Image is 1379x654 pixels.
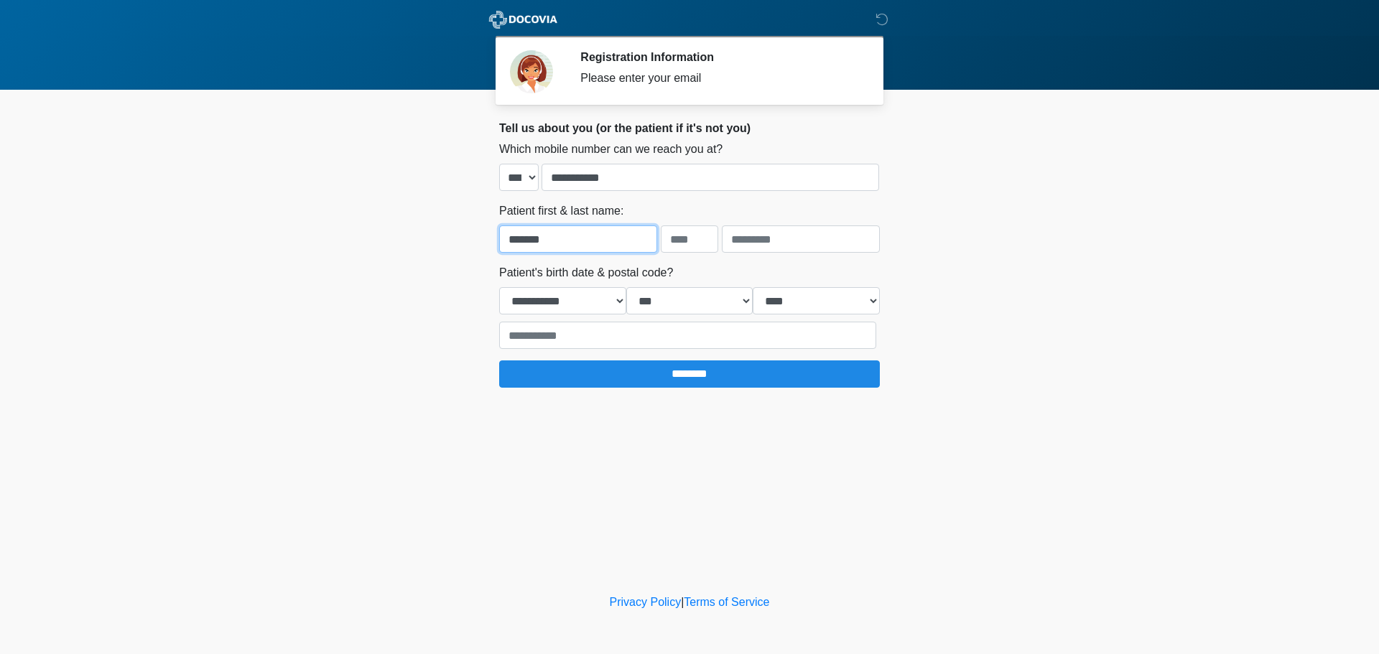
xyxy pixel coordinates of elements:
[681,596,684,608] a: |
[499,121,880,135] h2: Tell us about you (or the patient if it's not you)
[580,70,858,87] div: Please enter your email
[499,264,673,281] label: Patient's birth date & postal code?
[684,596,769,608] a: Terms of Service
[580,50,858,64] h2: Registration Information
[610,596,682,608] a: Privacy Policy
[485,11,562,29] img: ABC Med Spa- GFEase Logo
[499,141,723,158] label: Which mobile number can we reach you at?
[499,202,623,220] label: Patient first & last name:
[510,50,553,93] img: Agent Avatar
